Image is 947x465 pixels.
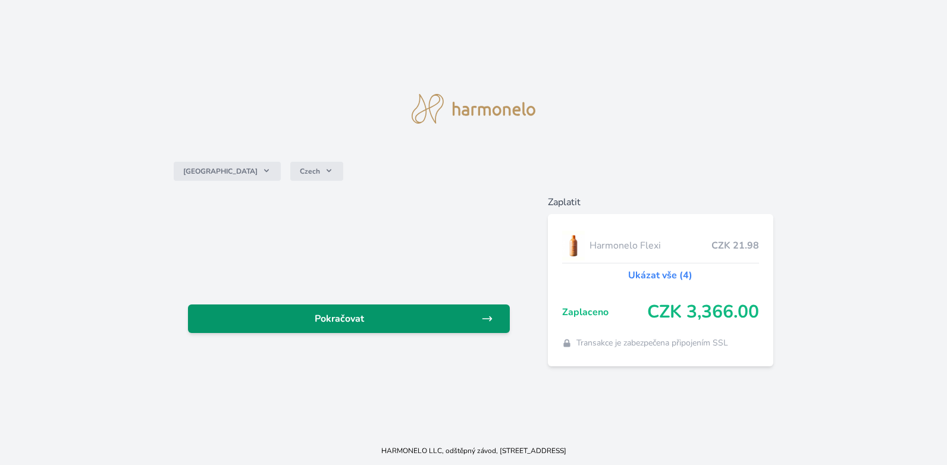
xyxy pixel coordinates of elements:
[576,337,728,349] span: Transakce je zabezpečena připojením SSL
[647,301,759,323] span: CZK 3,366.00
[174,162,281,181] button: [GEOGRAPHIC_DATA]
[562,305,647,319] span: Zaplaceno
[183,166,258,176] span: [GEOGRAPHIC_DATA]
[412,94,535,124] img: logo.svg
[290,162,343,181] button: Czech
[188,304,510,333] a: Pokračovat
[197,312,481,326] span: Pokračovat
[711,238,759,253] span: CZK 21.98
[548,195,773,209] h6: Zaplatit
[628,268,692,282] a: Ukázat vše (4)
[589,238,711,253] span: Harmonelo Flexi
[562,231,585,260] img: CLEAN_FLEXI_se_stinem_x-hi_(1)-lo.jpg
[300,166,320,176] span: Czech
